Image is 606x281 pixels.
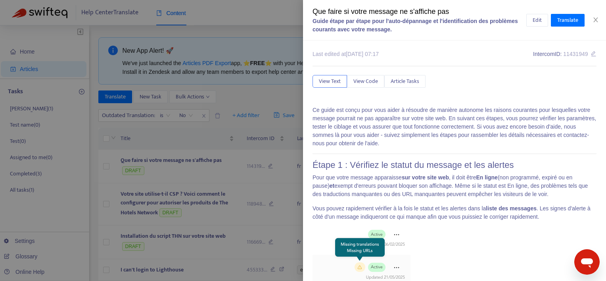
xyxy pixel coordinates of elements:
[486,205,537,212] b: liste des messages
[347,75,384,88] button: View Code
[313,204,596,221] p: Vous pouvez rapidement vérifier à la fois le statut et les alertes dans la . Les signes d'alerte ...
[533,50,596,58] div: Intercom ID:
[526,14,548,27] button: Edit
[313,6,526,17] div: Que faire si votre message ne s'affiche pas
[551,14,585,27] button: Translate
[384,75,426,88] button: Article Tasks
[533,16,542,25] span: Edit
[593,17,599,23] span: close
[313,17,526,34] div: Guide étape par étape pour l'auto-dépannage et l'identification des problèmes courants avec votre...
[353,77,378,86] span: View Code
[330,183,334,189] b: et
[313,75,347,88] button: View Text
[557,16,578,25] span: Translate
[574,249,600,275] iframe: Button to launch messaging window
[313,160,596,170] h1: Étape 1 : Vérifiez le statut du message et les alertes
[402,174,449,181] b: sur votre site web
[590,16,601,24] button: Close
[563,51,588,57] span: 11431949
[476,174,497,181] b: En ligne
[313,173,596,198] p: Pour que votre message apparaisse , il doit être (non programmé, expiré ou en pause) exempt d'err...
[391,77,419,86] span: Article Tasks
[313,106,596,148] p: Ce guide est conçu pour vous aider à résoudre de manière autonome les raisons courantes pour lesq...
[319,77,341,86] span: View Text
[313,50,379,58] div: Last edited at [DATE] 07:17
